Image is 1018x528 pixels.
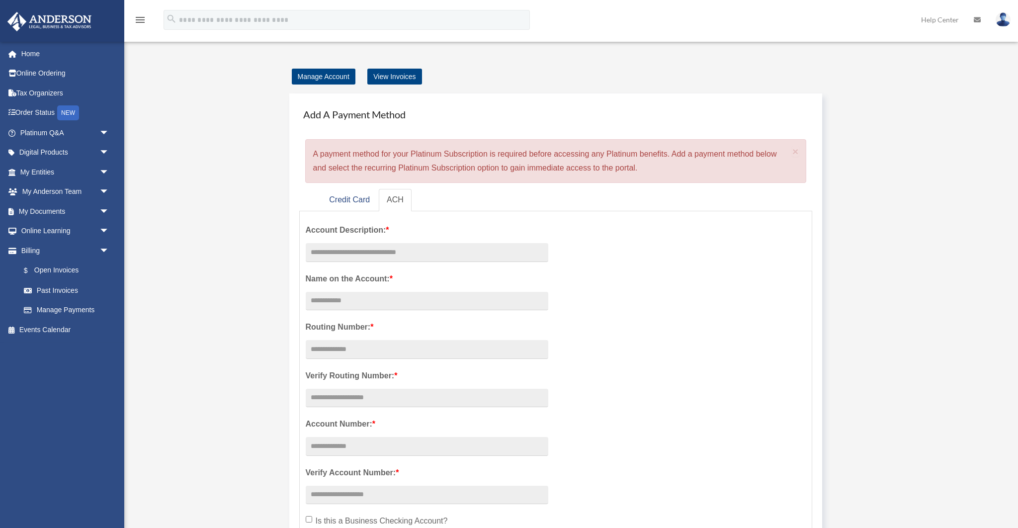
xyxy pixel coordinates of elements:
[57,105,79,120] div: NEW
[99,123,119,143] span: arrow_drop_down
[379,189,412,211] a: ACH
[305,139,807,183] div: A payment method for your Platinum Subscription is required before accessing any Platinum benefit...
[321,189,378,211] a: Credit Card
[996,12,1011,27] img: User Pic
[306,516,312,523] input: Is this a Business Checking Account?
[367,69,422,85] a: View Invoices
[7,83,124,103] a: Tax Organizers
[99,201,119,222] span: arrow_drop_down
[7,221,124,241] a: Online Learningarrow_drop_down
[306,272,548,286] label: Name on the Account:
[7,201,124,221] a: My Documentsarrow_drop_down
[99,182,119,202] span: arrow_drop_down
[792,146,799,157] button: Close
[7,241,124,261] a: Billingarrow_drop_down
[7,103,124,123] a: Order StatusNEW
[299,103,813,125] h4: Add A Payment Method
[306,417,548,431] label: Account Number:
[14,300,119,320] a: Manage Payments
[14,280,124,300] a: Past Invoices
[7,320,124,340] a: Events Calendar
[7,182,124,202] a: My Anderson Teamarrow_drop_down
[99,162,119,182] span: arrow_drop_down
[7,44,124,64] a: Home
[306,223,548,237] label: Account Description:
[7,143,124,163] a: Digital Productsarrow_drop_down
[99,241,119,261] span: arrow_drop_down
[29,264,34,277] span: $
[7,162,124,182] a: My Entitiesarrow_drop_down
[166,13,177,24] i: search
[99,143,119,163] span: arrow_drop_down
[306,369,548,383] label: Verify Routing Number:
[134,17,146,26] a: menu
[292,69,355,85] a: Manage Account
[4,12,94,31] img: Anderson Advisors Platinum Portal
[7,123,124,143] a: Platinum Q&Aarrow_drop_down
[7,64,124,84] a: Online Ordering
[99,221,119,242] span: arrow_drop_down
[306,320,548,334] label: Routing Number:
[792,146,799,157] span: ×
[134,14,146,26] i: menu
[306,514,548,528] label: Is this a Business Checking Account?
[306,466,548,480] label: Verify Account Number:
[14,261,124,281] a: $Open Invoices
